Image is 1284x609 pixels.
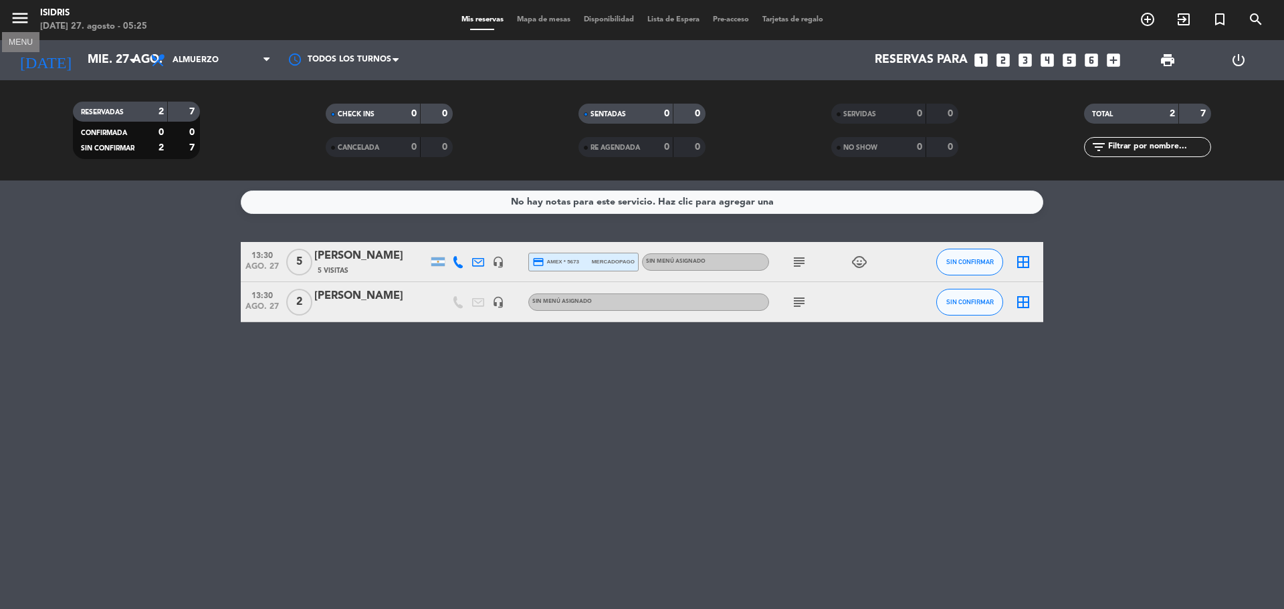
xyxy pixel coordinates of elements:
span: ago. 27 [245,302,279,318]
span: SERVIDAS [843,111,876,118]
span: SIN CONFIRMAR [946,298,994,306]
span: Sin menú asignado [532,299,592,304]
i: headset_mic [492,256,504,268]
span: RE AGENDADA [591,144,640,151]
strong: 0 [695,109,703,118]
i: arrow_drop_down [124,52,140,68]
div: [DATE] 27. agosto - 05:25 [40,20,147,33]
i: looks_one [972,51,990,69]
span: NO SHOW [843,144,877,151]
strong: 0 [442,142,450,152]
strong: 0 [917,142,922,152]
span: Reservas para [875,53,968,67]
i: looks_two [994,51,1012,69]
i: looks_3 [1016,51,1034,69]
span: RESERVADAS [81,109,124,116]
span: ago. 27 [245,262,279,277]
strong: 0 [442,109,450,118]
strong: 0 [158,128,164,137]
i: headset_mic [492,296,504,308]
span: CONFIRMADA [81,130,127,136]
i: looks_5 [1061,51,1078,69]
strong: 0 [411,109,417,118]
span: Tarjetas de regalo [756,16,830,23]
i: menu [10,8,30,28]
strong: 2 [158,143,164,152]
span: print [1160,52,1176,68]
div: No hay notas para este servicio. Haz clic para agregar una [511,195,774,210]
span: 13:30 [245,287,279,302]
span: 2 [286,289,312,316]
strong: 0 [695,142,703,152]
span: mercadopago [592,257,635,266]
strong: 0 [948,109,956,118]
strong: 0 [411,142,417,152]
strong: 0 [664,142,669,152]
span: amex * 5673 [532,256,579,268]
div: [PERSON_NAME] [314,287,428,305]
span: SIN CONFIRMAR [946,258,994,265]
button: menu [10,8,30,33]
span: TOTAL [1092,111,1113,118]
div: isidris [40,7,147,20]
input: Filtrar por nombre... [1107,140,1210,154]
i: looks_4 [1039,51,1056,69]
i: credit_card [532,256,544,268]
span: Disponibilidad [577,16,641,23]
span: 5 Visitas [318,265,348,276]
i: add_box [1105,51,1122,69]
i: border_all [1015,294,1031,310]
span: SIN CONFIRMAR [81,145,134,152]
strong: 7 [1200,109,1208,118]
i: exit_to_app [1176,11,1192,27]
span: 5 [286,249,312,275]
span: Mapa de mesas [510,16,577,23]
span: Almuerzo [173,55,219,65]
i: subject [791,254,807,270]
span: CHECK INS [338,111,374,118]
i: turned_in_not [1212,11,1228,27]
strong: 0 [917,109,922,118]
strong: 7 [189,107,197,116]
span: Pre-acceso [706,16,756,23]
button: SIN CONFIRMAR [936,289,1003,316]
i: border_all [1015,254,1031,270]
button: SIN CONFIRMAR [936,249,1003,275]
i: filter_list [1091,139,1107,155]
div: LOG OUT [1203,40,1274,80]
strong: 0 [664,109,669,118]
span: 13:30 [245,247,279,262]
i: add_circle_outline [1140,11,1156,27]
div: MENU [2,35,39,47]
span: Lista de Espera [641,16,706,23]
i: [DATE] [10,45,81,75]
strong: 7 [189,143,197,152]
span: Sin menú asignado [646,259,706,264]
span: CANCELADA [338,144,379,151]
i: power_settings_new [1230,52,1247,68]
strong: 2 [1170,109,1175,118]
span: Mis reservas [455,16,510,23]
strong: 0 [189,128,197,137]
span: SENTADAS [591,111,626,118]
strong: 2 [158,107,164,116]
i: search [1248,11,1264,27]
i: child_care [851,254,867,270]
div: [PERSON_NAME] [314,247,428,265]
strong: 0 [948,142,956,152]
i: subject [791,294,807,310]
i: looks_6 [1083,51,1100,69]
